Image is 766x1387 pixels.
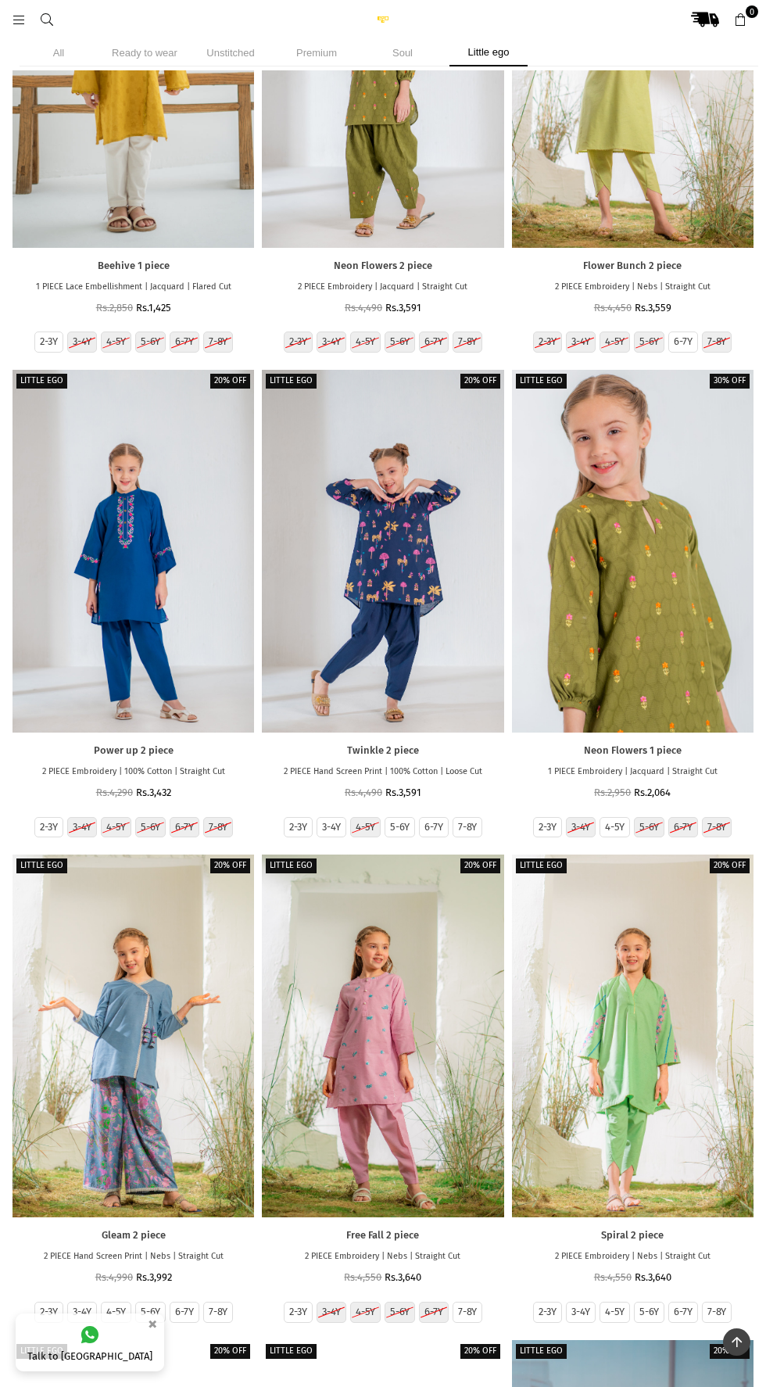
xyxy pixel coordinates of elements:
p: 2 PIECE Embroidery | 100% Cotton | Straight Cut [13,765,254,779]
a: 3-4Y [322,821,341,834]
label: 7-8Y [458,821,477,834]
span: Rs.3,992 [136,1271,172,1283]
p: 2 PIECE Embroidery | Jacquard | Straight Cut [262,281,503,294]
label: 3-4Y [322,1306,341,1319]
label: 20% off [460,1344,500,1359]
a: Gleam 2 piece [13,1229,254,1242]
a: Neon Flowers 1 piece [512,744,753,758]
span: Rs.4,450 [594,302,632,314]
label: 4-5Y [356,821,375,834]
span: Rs.4,490 [345,302,382,314]
label: 5-6Y [639,1306,659,1319]
label: 6-7Y [175,1306,194,1319]
label: 6-7Y [175,335,194,349]
label: 2-3Y [40,821,58,834]
label: 6-7Y [674,335,693,349]
label: 4-5Y [106,821,126,834]
span: Rs.4,490 [345,787,382,798]
span: Rs.4,550 [344,1271,381,1283]
label: 20% off [710,1344,750,1359]
a: 0 [726,5,754,34]
label: 7-8Y [209,335,227,349]
label: 6-7Y [424,335,443,349]
li: Unstitched [191,39,270,66]
a: Neon Flowers 1 piece [512,370,753,733]
label: 6-7Y [424,1306,443,1319]
label: 20% off [460,374,500,389]
label: 5-6Y [390,1306,410,1319]
label: 2-3Y [40,1306,58,1319]
label: 7-8Y [209,821,227,834]
span: Rs.3,432 [136,787,171,798]
a: Power up 2 piece [13,370,254,733]
label: 3-4Y [571,821,590,834]
label: Little EGO [266,374,317,389]
label: Little EGO [266,858,317,873]
a: 7-8Y [707,1306,726,1319]
span: 0 [746,5,758,18]
label: 2-3Y [289,821,307,834]
a: Gleam 2 piece [13,855,254,1217]
span: Rs.3,640 [635,1271,671,1283]
span: Rs.1,425 [136,302,171,314]
li: All [20,39,98,66]
label: 20% off [710,858,750,873]
span: Rs.2,950 [594,787,631,798]
a: Free Fall 2 piece [262,1229,503,1242]
a: 5-6Y [390,821,410,834]
a: Twinkle 2 piece [262,370,503,733]
label: 5-6Y [639,335,659,349]
p: 2 PIECE Embroidery | Nebs | Straight Cut [512,281,753,294]
label: 20% off [210,858,250,873]
label: 6-7Y [674,821,693,834]
span: Rs.4,290 [96,787,133,798]
label: 5-6Y [141,1306,160,1319]
img: Ego [367,16,399,23]
a: Free Fall 2 piece [262,855,503,1217]
li: Little ego [449,39,528,66]
span: Rs.3,559 [635,302,671,314]
label: 4-5Y [356,335,375,349]
label: 2-3Y [539,821,557,834]
label: Little EGO [516,1344,567,1359]
label: Little EGO [16,374,67,389]
li: Premium [277,39,356,66]
label: 6-7Y [424,821,443,834]
a: Spiral 2 piece [512,1229,753,1242]
a: 7-8Y [209,1306,227,1319]
label: 5-6Y [141,335,160,349]
p: 2 PIECE Hand Screen Print | 100% Cotton | Loose Cut [262,765,503,779]
a: Power up 2 piece [13,744,254,758]
a: Twinkle 2 piece [262,744,503,758]
label: 2-3Y [289,1306,307,1319]
li: Soul [363,39,442,66]
label: 2-3Y [289,335,307,349]
li: Ready to wear [106,39,184,66]
label: 7-8Y [707,821,726,834]
a: 3-4Y [73,1306,91,1319]
label: 3-4Y [571,1306,590,1319]
label: 4-5Y [106,1306,126,1319]
a: Flower Bunch 2 piece [512,260,753,273]
span: Rs.4,550 [594,1271,632,1283]
label: 4-5Y [605,335,625,349]
span: Rs.2,064 [634,787,671,798]
label: 7-8Y [458,335,477,349]
label: 5-6Y [141,821,160,834]
label: 4-5Y [356,1306,375,1319]
p: 2 PIECE Embroidery | Nebs | Straight Cut [262,1250,503,1263]
p: 2 PIECE Embroidery | Nebs | Straight Cut [512,1250,753,1263]
a: Beehive 1 piece [13,260,254,273]
label: 20% off [460,858,500,873]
